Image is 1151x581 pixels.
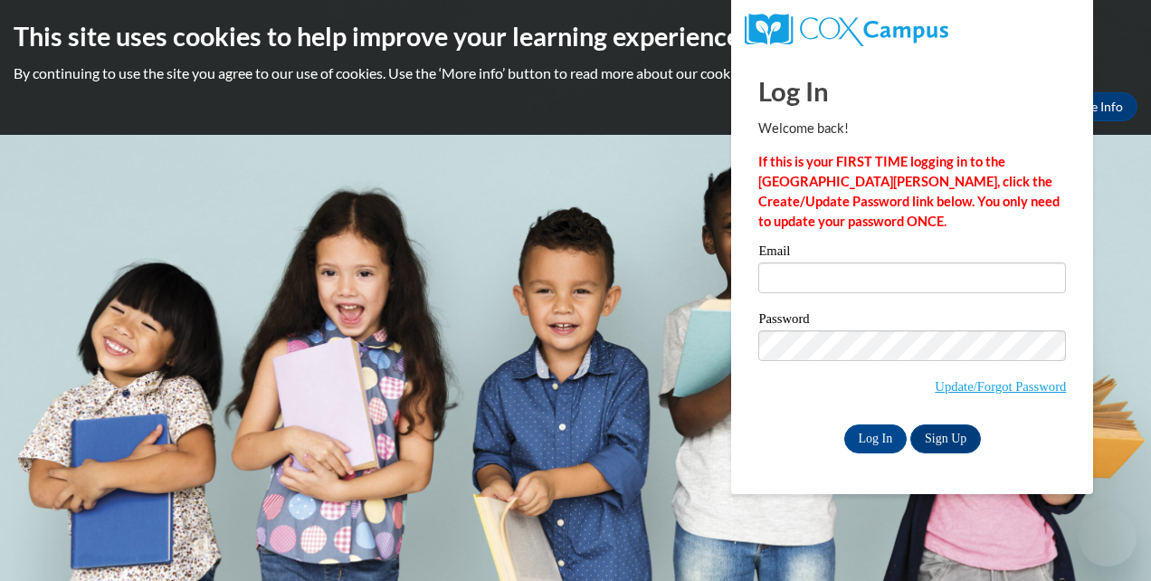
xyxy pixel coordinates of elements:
[758,72,1066,110] h1: Log In
[758,154,1060,229] strong: If this is your FIRST TIME logging in to the [GEOGRAPHIC_DATA][PERSON_NAME], click the Create/Upd...
[844,424,908,453] input: Log In
[758,119,1066,138] p: Welcome back!
[935,379,1066,394] a: Update/Forgot Password
[910,424,981,453] a: Sign Up
[758,312,1066,330] label: Password
[14,18,1137,54] h2: This site uses cookies to help improve your learning experience.
[1079,509,1137,567] iframe: Button to launch messaging window
[14,63,1137,83] p: By continuing to use the site you agree to our use of cookies. Use the ‘More info’ button to read...
[758,244,1066,262] label: Email
[1052,92,1137,121] a: More Info
[745,14,947,46] img: COX Campus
